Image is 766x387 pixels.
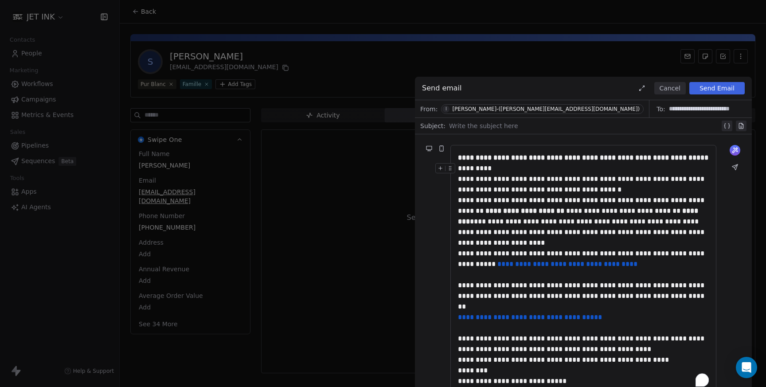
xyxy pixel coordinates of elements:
[657,105,665,113] span: To:
[420,105,438,113] span: From:
[654,82,686,94] button: Cancel
[446,106,447,113] div: I
[689,82,745,94] button: Send Email
[420,121,446,133] span: Subject:
[422,83,462,94] span: Send email
[452,106,640,112] div: [PERSON_NAME]-([PERSON_NAME][EMAIL_ADDRESS][DOMAIN_NAME])
[736,357,757,378] div: Open Intercom Messenger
